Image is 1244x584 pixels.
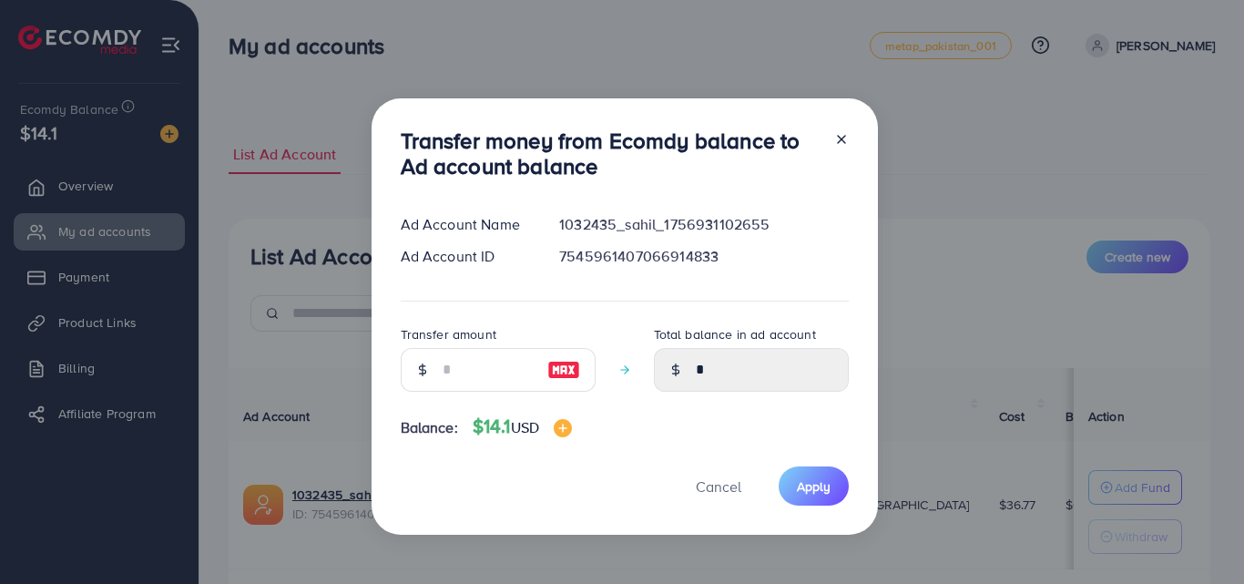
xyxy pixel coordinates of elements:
span: USD [511,417,539,437]
span: Apply [797,477,831,496]
h4: $14.1 [473,415,572,438]
div: Ad Account ID [386,246,546,267]
span: Cancel [696,476,741,497]
img: image [547,359,580,381]
div: Ad Account Name [386,214,546,235]
span: Balance: [401,417,458,438]
button: Apply [779,466,849,506]
div: 1032435_sahil_1756931102655 [545,214,862,235]
img: image [554,419,572,437]
label: Transfer amount [401,325,496,343]
h3: Transfer money from Ecomdy balance to Ad account balance [401,128,820,180]
button: Cancel [673,466,764,506]
label: Total balance in ad account [654,325,816,343]
div: 7545961407066914833 [545,246,862,267]
iframe: Chat [1167,502,1230,570]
